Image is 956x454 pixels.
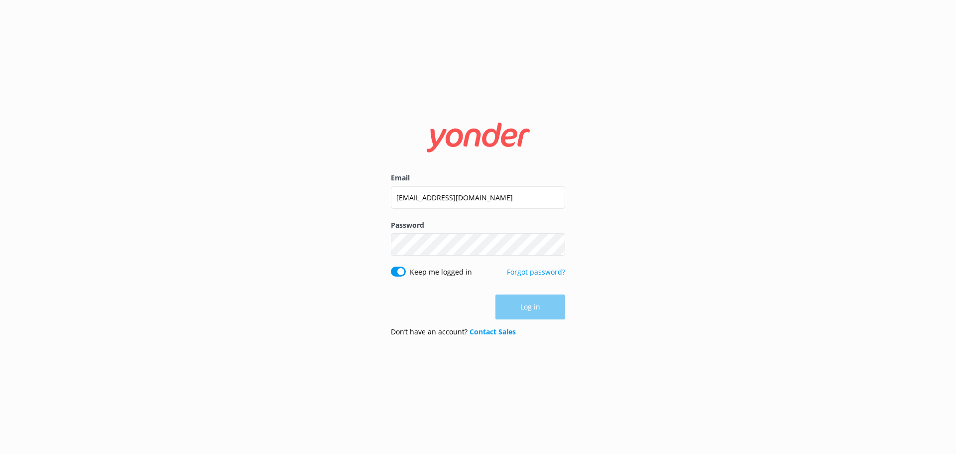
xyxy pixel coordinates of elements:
[391,220,565,231] label: Password
[391,186,565,209] input: user@emailaddress.com
[470,327,516,336] a: Contact Sales
[391,172,565,183] label: Email
[391,326,516,337] p: Don’t have an account?
[410,267,472,278] label: Keep me logged in
[507,267,565,277] a: Forgot password?
[545,235,565,255] button: Show password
